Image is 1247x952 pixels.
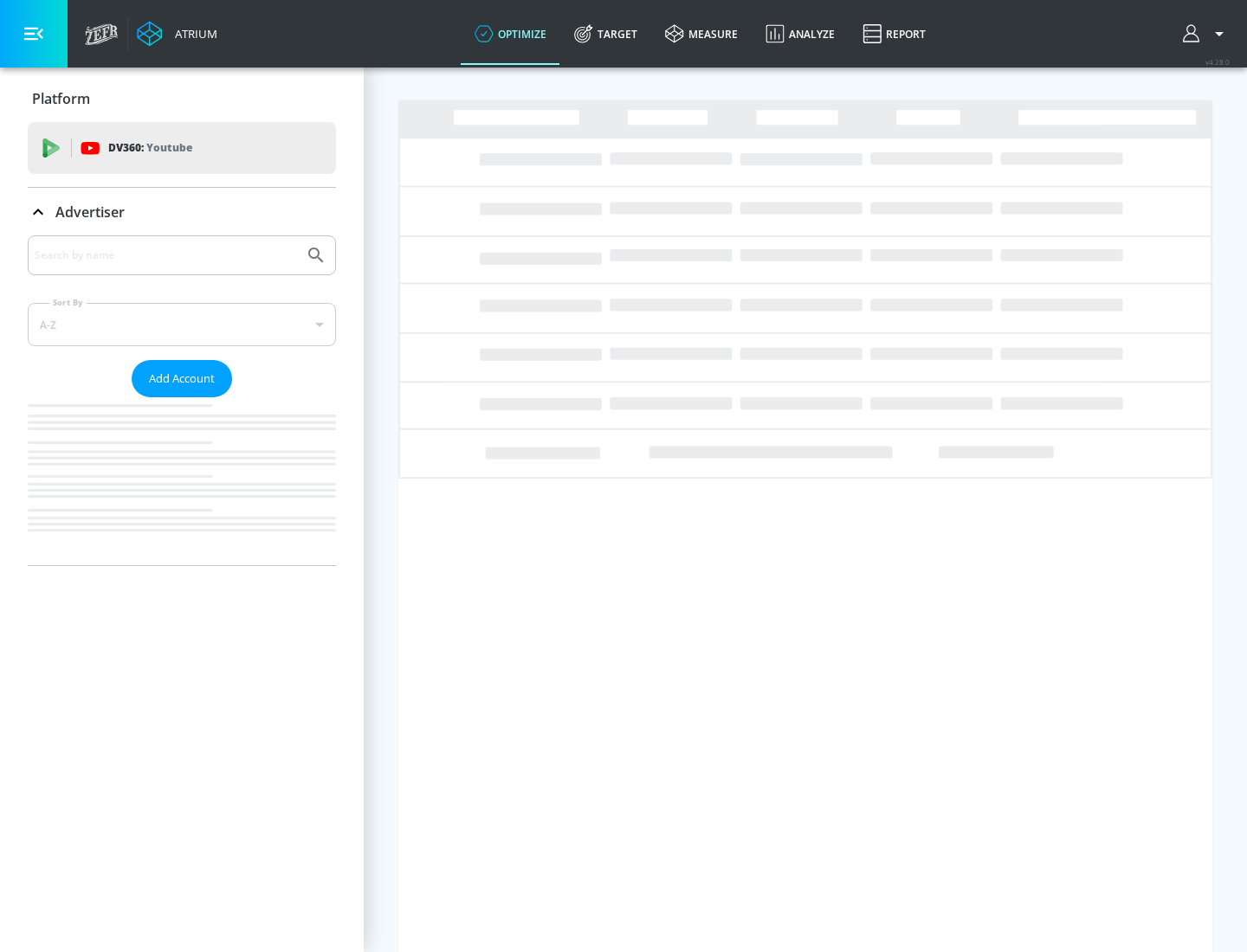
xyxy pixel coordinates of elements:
a: Atrium [137,21,217,47]
a: Target [560,3,651,65]
div: Atrium [168,26,217,42]
a: Analyze [752,3,849,65]
div: Advertiser [28,235,336,565]
p: DV360: [108,138,192,158]
p: Advertiser [55,203,125,222]
a: optimize [461,3,560,65]
span: v 4.28.0 [1205,57,1230,67]
span: Add Account [149,369,215,389]
input: Search by name [35,244,297,267]
button: Add Account [132,360,232,397]
div: Platform [28,74,336,123]
a: Report [849,3,940,65]
p: Youtube [146,138,192,157]
p: Platform [32,89,90,108]
div: A-Z [28,303,336,346]
nav: list of Advertiser [28,397,336,565]
div: DV360: Youtube [28,122,336,174]
a: measure [651,3,752,65]
div: Advertiser [28,188,336,236]
label: Sort By [49,297,87,308]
